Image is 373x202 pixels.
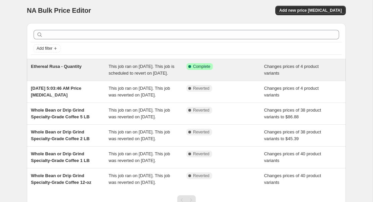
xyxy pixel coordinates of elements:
span: NA Bulk Price Editor [27,7,91,14]
span: Reverted [193,86,209,91]
span: Whole Bean or Drip Grind Specialty-Grade Coffee 5 LB [31,108,90,119]
span: This job ran on [DATE]. This job was reverted on [DATE]. [109,108,170,119]
span: Whole Bean or Drip Grind Specialty-Grade Coffee 1 LB [31,151,90,163]
span: Reverted [193,108,209,113]
span: Changes prices of 40 product variants [264,173,321,185]
span: This job ran on [DATE]. This job was reverted on [DATE]. [109,86,170,97]
span: Complete [193,64,210,69]
span: Reverted [193,173,209,178]
span: This job ran on [DATE]. This job was reverted on [DATE]. [109,129,170,141]
span: Changes prices of 4 product variants [264,64,319,76]
span: [DATE] 5:03:46 AM Price [MEDICAL_DATA] [31,86,81,97]
span: Changes prices of 38 product variants to $86.88 [264,108,321,119]
span: This job ran on [DATE]. This job is scheduled to revert on [DATE]. [109,64,175,76]
span: Add filter [37,46,52,51]
span: Changes prices of 40 product variants [264,151,321,163]
button: Add filter [34,44,60,52]
span: Changes prices of 4 product variants [264,86,319,97]
span: This job ran on [DATE]. This job was reverted on [DATE]. [109,173,170,185]
span: Whole Bean or Drip Grind Specialty-Grade Coffee 2 LB [31,129,90,141]
span: Ethereal Rusa - Quantity [31,64,82,69]
span: This job ran on [DATE]. This job was reverted on [DATE]. [109,151,170,163]
span: Changes prices of 38 product variants to $45.39 [264,129,321,141]
span: Reverted [193,151,209,157]
span: Add new price [MEDICAL_DATA] [279,8,342,13]
span: Whole Bean or Drip Grind Specialty-Grade Coffee 12-oz [31,173,91,185]
button: Add new price [MEDICAL_DATA] [275,6,346,15]
span: Reverted [193,129,209,135]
